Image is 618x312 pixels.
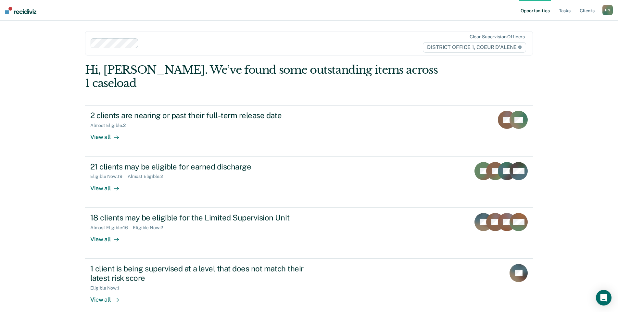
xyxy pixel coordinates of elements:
div: Hi, [PERSON_NAME]. We’ve found some outstanding items across 1 caseload [85,63,443,90]
div: Clear supervision officers [470,34,525,40]
div: 2 clients are nearing or past their full-term release date [90,111,318,120]
div: Eligible Now : 19 [90,174,128,179]
div: Open Intercom Messenger [596,290,612,306]
div: 1 client is being supervised at a level that does not match their latest risk score [90,264,318,283]
img: Recidiviz [5,7,36,14]
div: Eligible Now : 2 [133,225,168,231]
button: HN [602,5,613,15]
div: Almost Eligible : 2 [90,123,131,128]
div: 21 clients may be eligible for earned discharge [90,162,318,171]
a: 18 clients may be eligible for the Limited Supervision UnitAlmost Eligible:16Eligible Now:2View all [85,208,533,259]
span: DISTRICT OFFICE 1, COEUR D'ALENE [423,42,526,53]
div: H N [602,5,613,15]
div: Almost Eligible : 16 [90,225,133,231]
div: Almost Eligible : 2 [128,174,168,179]
a: 21 clients may be eligible for earned dischargeEligible Now:19Almost Eligible:2View all [85,157,533,208]
div: View all [90,291,127,303]
div: 18 clients may be eligible for the Limited Supervision Unit [90,213,318,222]
div: View all [90,230,127,243]
a: 2 clients are nearing or past their full-term release dateAlmost Eligible:2View all [85,105,533,156]
div: View all [90,179,127,192]
div: Eligible Now : 1 [90,285,125,291]
div: View all [90,128,127,141]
